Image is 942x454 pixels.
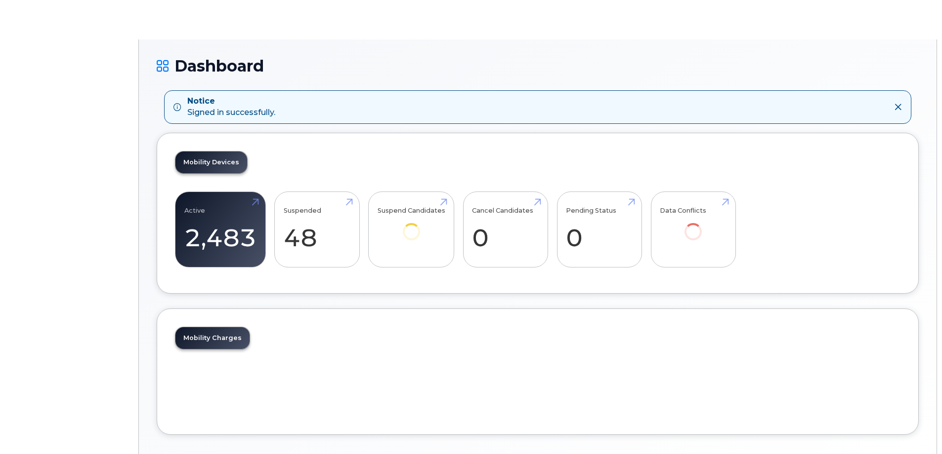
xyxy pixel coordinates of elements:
a: Mobility Devices [175,151,247,173]
a: Cancel Candidates 0 [472,197,539,262]
div: Signed in successfully. [187,96,275,118]
strong: Notice [187,96,275,107]
a: Data Conflicts [660,197,727,254]
h1: Dashboard [157,57,919,75]
a: Pending Status 0 [566,197,633,262]
a: Suspended 48 [284,197,350,262]
a: Suspend Candidates [378,197,445,254]
a: Mobility Charges [175,327,250,349]
a: Active 2,483 [184,197,257,262]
